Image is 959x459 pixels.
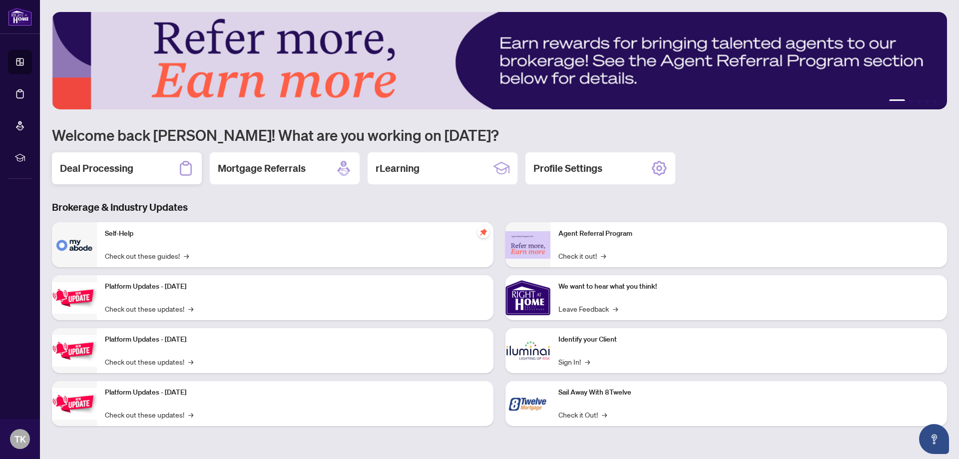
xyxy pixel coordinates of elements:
h3: Brokerage & Industry Updates [52,200,947,214]
span: → [188,303,193,314]
button: 1 [889,99,905,103]
a: Check it Out!→ [558,409,607,420]
p: Sail Away With 8Twelve [558,387,939,398]
span: → [585,356,590,367]
img: Platform Updates - June 23, 2025 [52,388,97,420]
span: → [613,303,618,314]
h2: Deal Processing [60,161,133,175]
img: Platform Updates - July 8, 2025 [52,335,97,367]
a: Check out these updates!→ [105,356,193,367]
p: Platform Updates - [DATE] [105,387,485,398]
span: → [601,250,606,261]
button: 3 [917,99,921,103]
a: Leave Feedback→ [558,303,618,314]
img: Identify your Client [505,328,550,373]
p: We want to hear what you think! [558,281,939,292]
span: TK [14,432,26,446]
img: Self-Help [52,222,97,267]
button: 2 [909,99,913,103]
span: → [188,356,193,367]
img: Platform Updates - July 21, 2025 [52,282,97,314]
button: 4 [925,99,929,103]
a: Sign In!→ [558,356,590,367]
a: Check out these updates!→ [105,303,193,314]
span: → [188,409,193,420]
img: Slide 0 [52,12,947,109]
img: Agent Referral Program [505,231,550,259]
span: → [184,250,189,261]
span: pushpin [478,226,489,238]
h2: rLearning [376,161,420,175]
h2: Mortgage Referrals [218,161,306,175]
p: Agent Referral Program [558,228,939,239]
a: Check it out!→ [558,250,606,261]
button: Open asap [919,424,949,454]
img: We want to hear what you think! [505,275,550,320]
p: Platform Updates - [DATE] [105,334,485,345]
img: Sail Away With 8Twelve [505,381,550,426]
p: Identify your Client [558,334,939,345]
a: Check out these updates!→ [105,409,193,420]
h1: Welcome back [PERSON_NAME]! What are you working on [DATE]? [52,125,947,144]
a: Check out these guides!→ [105,250,189,261]
p: Self-Help [105,228,485,239]
img: logo [8,7,32,26]
h2: Profile Settings [533,161,602,175]
p: Platform Updates - [DATE] [105,281,485,292]
button: 5 [933,99,937,103]
span: → [602,409,607,420]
